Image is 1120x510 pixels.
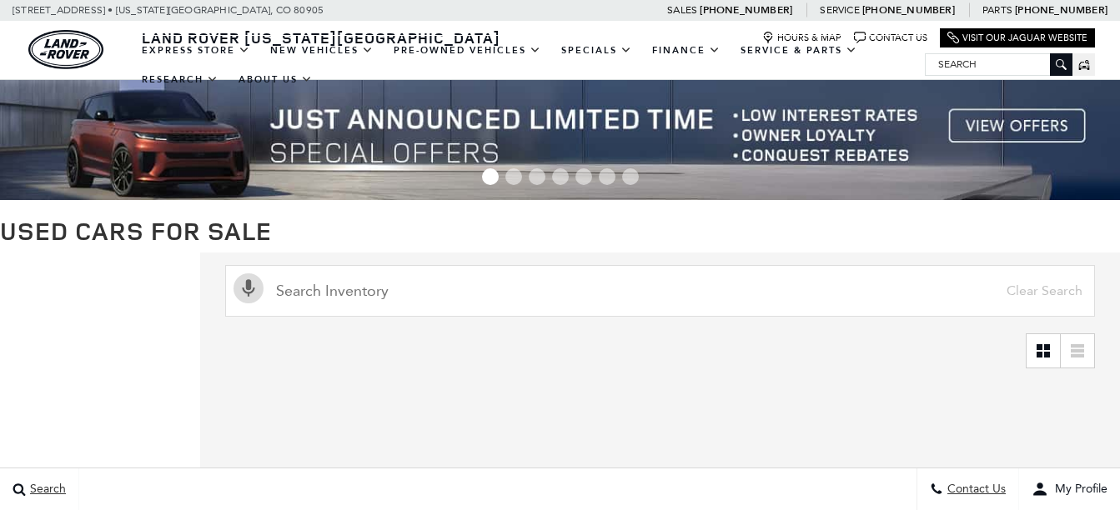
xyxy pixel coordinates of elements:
span: Go to slide 7 [622,168,639,185]
span: Land Rover [US_STATE][GEOGRAPHIC_DATA] [142,27,500,47]
a: [PHONE_NUMBER] [700,3,792,17]
span: My Profile [1048,482,1107,497]
a: [STREET_ADDRESS] • [US_STATE][GEOGRAPHIC_DATA], CO 80905 [13,4,324,16]
a: land-rover [28,30,103,69]
span: Parts [982,4,1012,16]
span: Go to slide 1 [482,168,499,185]
svg: Click to toggle on voice search [234,273,264,303]
span: Go to slide 5 [575,168,592,185]
a: New Vehicles [260,36,384,65]
a: EXPRESS STORE [132,36,260,65]
span: Go to slide 3 [529,168,545,185]
a: Finance [642,36,731,65]
a: [PHONE_NUMBER] [862,3,955,17]
img: Land Rover [28,30,103,69]
a: Specials [551,36,642,65]
a: Service & Parts [731,36,867,65]
span: Search [26,482,66,497]
nav: Main Navigation [132,36,925,94]
a: Visit Our Jaguar Website [947,32,1087,44]
a: Land Rover [US_STATE][GEOGRAPHIC_DATA] [132,27,510,47]
span: Contact Us [943,482,1006,497]
span: Go to slide 2 [505,168,522,185]
a: Contact Us [854,32,927,44]
input: Search Inventory [225,265,1095,317]
a: Pre-Owned Vehicles [384,36,551,65]
span: Service [820,4,859,16]
a: [PHONE_NUMBER] [1015,3,1107,17]
a: Research [132,65,229,94]
a: About Us [229,65,323,94]
span: Go to slide 6 [599,168,615,185]
a: Hours & Map [762,32,841,44]
span: Sales [667,4,697,16]
span: Go to slide 4 [552,168,569,185]
input: Search [926,54,1072,74]
button: Open user profile menu [1019,468,1120,510]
